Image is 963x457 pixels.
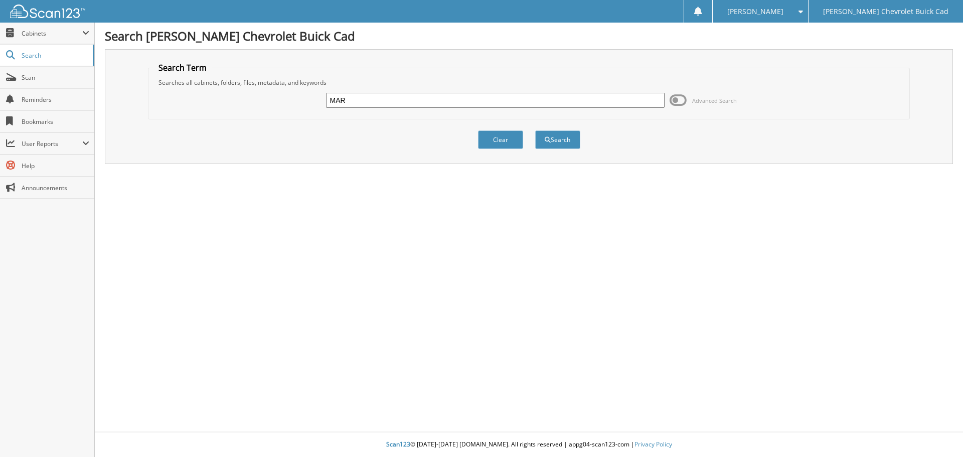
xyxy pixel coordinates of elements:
[22,117,89,126] span: Bookmarks
[386,440,410,448] span: Scan123
[823,9,948,15] span: [PERSON_NAME] Chevrolet Buick Cad
[105,28,953,44] h1: Search [PERSON_NAME] Chevrolet Buick Cad
[692,97,737,104] span: Advanced Search
[95,432,963,457] div: © [DATE]-[DATE] [DOMAIN_NAME]. All rights reserved | appg04-scan123-com |
[10,5,85,18] img: scan123-logo-white.svg
[22,184,89,192] span: Announcements
[22,95,89,104] span: Reminders
[22,139,82,148] span: User Reports
[913,409,963,457] iframe: Chat Widget
[22,51,88,60] span: Search
[22,73,89,82] span: Scan
[153,78,905,87] div: Searches all cabinets, folders, files, metadata, and keywords
[22,162,89,170] span: Help
[634,440,672,448] a: Privacy Policy
[153,62,212,73] legend: Search Term
[535,130,580,149] button: Search
[22,29,82,38] span: Cabinets
[478,130,523,149] button: Clear
[727,9,783,15] span: [PERSON_NAME]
